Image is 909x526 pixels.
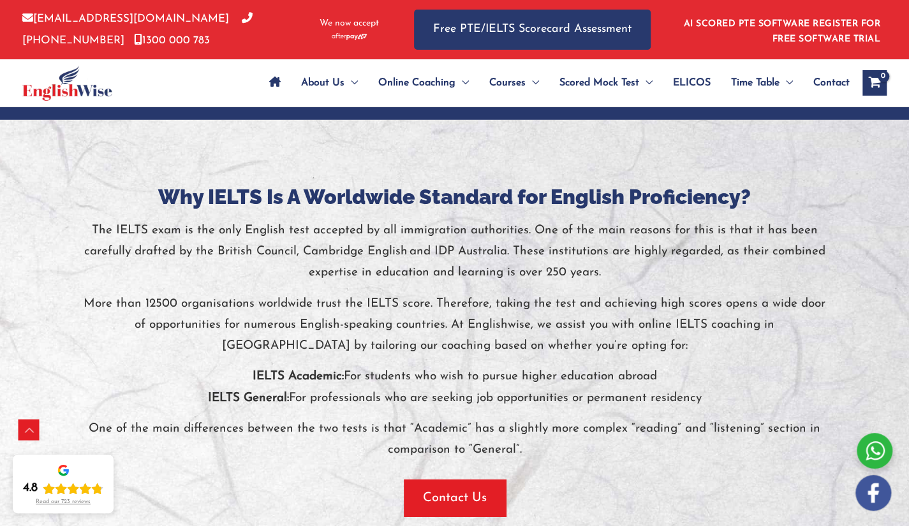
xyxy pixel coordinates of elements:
a: [EMAIL_ADDRESS][DOMAIN_NAME] [22,13,229,24]
img: Afterpay-Logo [332,33,367,40]
a: Time TableMenu Toggle [721,61,803,105]
span: ELICOS [673,61,711,105]
strong: IELTS General: [208,392,289,404]
span: Online Coaching [378,61,455,105]
strong: IELTS Academic: [253,370,344,383]
p: More than 12500 organisations worldwide trust the IELTS score. Therefore, taking the test and ach... [82,293,828,357]
p: The IELTS exam is the only English test accepted by all immigration authorities. One of the main ... [82,220,828,284]
a: CoursesMenu Toggle [479,61,549,105]
a: Scored Mock TestMenu Toggle [549,61,663,105]
span: About Us [301,61,344,105]
img: white-facebook.png [855,475,891,511]
div: Rating: 4.8 out of 5 [23,481,103,496]
a: Free PTE/IELTS Scorecard Assessment [414,10,651,50]
a: AI SCORED PTE SOFTWARE REGISTER FOR FREE SOFTWARE TRIAL [684,19,881,44]
h3: Why IELTS Is A Worldwide Standard for English Proficiency? [82,184,828,210]
img: cropped-ew-logo [22,66,112,101]
a: View Shopping Cart, empty [862,70,887,96]
div: Read our 723 reviews [36,499,91,506]
span: Menu Toggle [780,61,793,105]
span: Contact Us [423,489,487,507]
a: Online CoachingMenu Toggle [368,61,479,105]
nav: Site Navigation: Main Menu [259,61,850,105]
div: 4.8 [23,481,38,496]
span: Time Table [731,61,780,105]
span: Menu Toggle [344,61,358,105]
span: Contact [813,61,850,105]
a: ELICOS [663,61,721,105]
p: One of the main differences between the two tests is that “Academic” has a slightly more complex ... [82,418,828,461]
a: Contact [803,61,850,105]
a: 1300 000 783 [134,35,210,46]
span: Menu Toggle [526,61,539,105]
span: Menu Toggle [455,61,469,105]
button: Contact Us [404,479,506,516]
span: Menu Toggle [639,61,653,105]
aside: Header Widget 1 [676,9,887,50]
a: [PHONE_NUMBER] [22,13,253,45]
p: For students who wish to pursue higher education abroad For professionals who are seeking job opp... [82,366,828,409]
span: Scored Mock Test [559,61,639,105]
span: Courses [489,61,526,105]
a: About UsMenu Toggle [291,61,368,105]
span: We now accept [320,17,379,30]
